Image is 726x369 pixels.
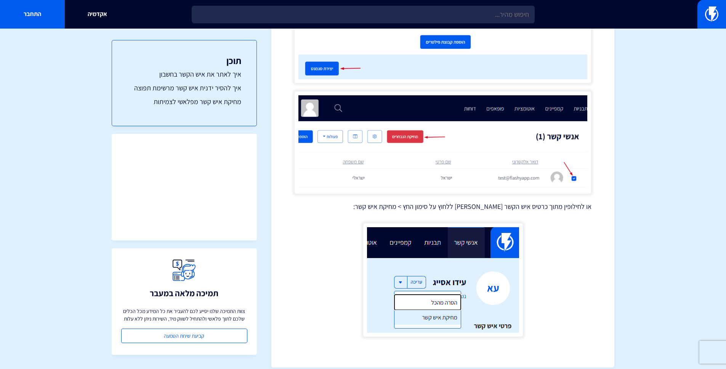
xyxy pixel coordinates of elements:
[150,289,218,298] h3: תמיכה מלאה במעבר
[127,97,241,107] a: מחיקת איש קשר מפלאשי לצמיתות
[192,6,535,23] input: חיפוש מהיר...
[127,83,241,93] a: איך להסיר ידנית איש קשר מרשימת תפוצה
[294,202,591,212] p: או לחילופין מתוך כרטיס איש הקשר [PERSON_NAME] ללחוץ על סימון החץ > מחיקת איש קשר:
[127,56,241,66] h3: תוכן
[121,329,247,343] a: קביעת שיחת הטמעה
[121,307,247,322] p: צוות התמיכה שלנו יסייע לכם להעביר את כל המידע מכל הכלים שלכם לתוך פלאשי ולהתחיל לשווק מיד, השירות...
[127,69,241,79] a: איך לאתר את איש הקשר בחשבון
